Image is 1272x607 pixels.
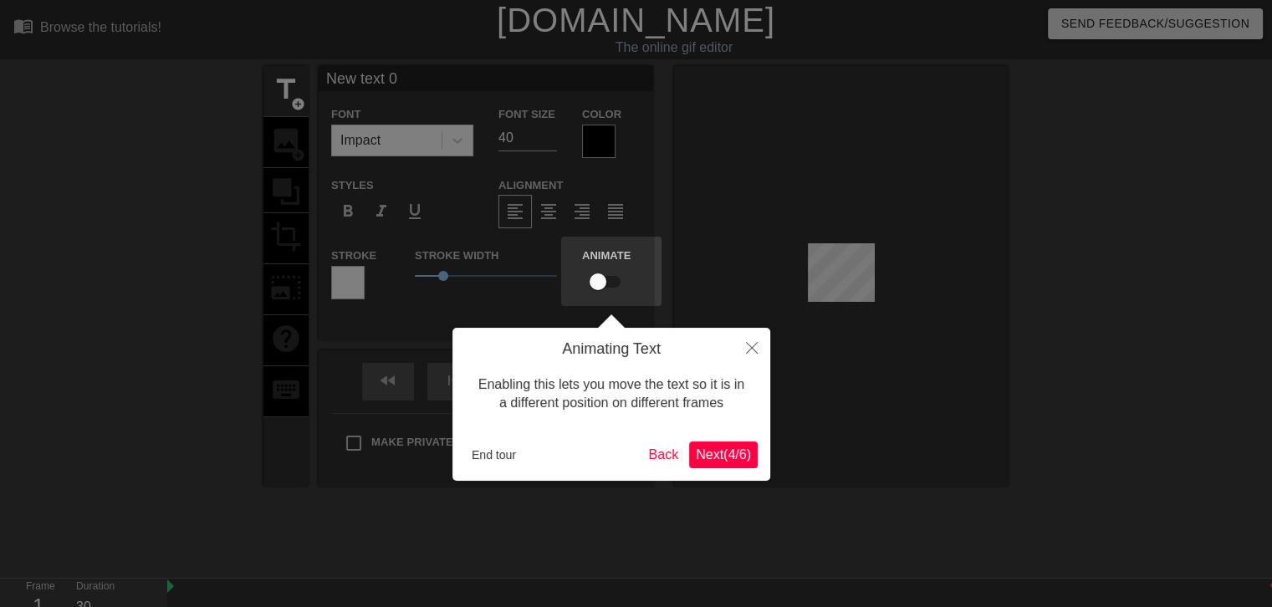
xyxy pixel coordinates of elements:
[689,441,758,468] button: Next
[696,447,751,462] span: Next ( 4 / 6 )
[465,442,523,467] button: End tour
[465,340,758,359] h4: Animating Text
[465,359,758,430] div: Enabling this lets you move the text so it is in a different position on different frames
[642,441,686,468] button: Back
[733,328,770,366] button: Close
